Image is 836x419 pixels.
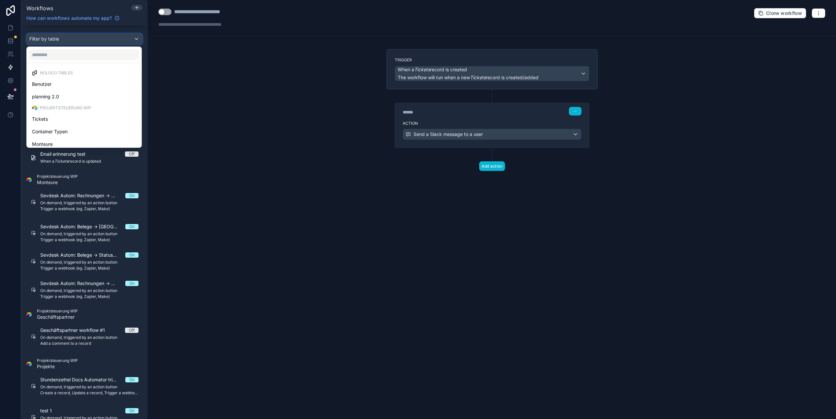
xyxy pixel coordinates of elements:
span: Container Typen [32,128,68,136]
span: The workflow will run when a new record is created/added [398,75,539,80]
span: Benutzer [32,80,51,88]
button: Send a Slack message to a user [403,129,581,140]
em: Tickets [414,67,430,72]
div: scrollable content [21,25,148,419]
span: Noloco tables [40,70,73,76]
span: Tickets [32,115,48,123]
em: Tickets [470,75,486,80]
span: When a record is created [398,66,467,73]
span: Send a Slack message to a user [414,131,483,138]
span: Monteure [32,140,53,148]
span: Projektsteuerung WIP [40,105,91,111]
span: planning 2.0 [32,93,59,101]
button: When aTicketsrecord is createdThe workflow will run when a newTicketsrecord is created/added [395,66,589,81]
img: Airtable Logo [32,105,37,111]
